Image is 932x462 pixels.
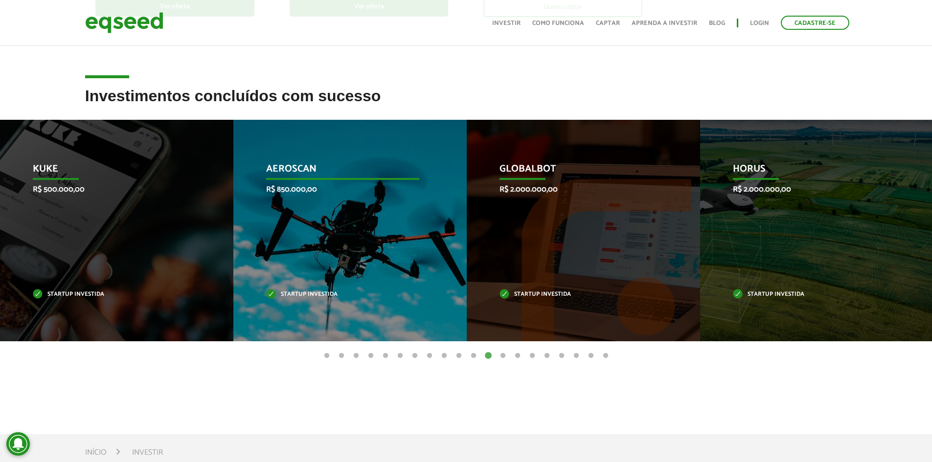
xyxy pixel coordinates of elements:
[750,20,769,26] a: Login
[266,292,419,297] p: Startup investida
[132,446,163,459] li: Investir
[498,351,508,361] button: 13 of 20
[33,185,186,194] p: R$ 500.000,00
[85,88,847,119] h2: Investimentos concluídos com sucesso
[381,351,390,361] button: 5 of 20
[266,185,419,194] p: R$ 850.000,00
[527,351,537,361] button: 15 of 20
[33,292,186,297] p: Startup investida
[351,351,361,361] button: 3 of 20
[483,351,493,361] button: 12 of 20
[542,351,552,361] button: 16 of 20
[632,20,697,26] a: Aprenda a investir
[586,351,596,361] button: 19 of 20
[266,163,419,180] p: Aeroscan
[322,351,332,361] button: 1 of 20
[366,351,376,361] button: 4 of 20
[513,351,523,361] button: 14 of 20
[395,351,405,361] button: 6 of 20
[85,449,107,457] a: Início
[596,20,620,26] a: Captar
[337,351,346,361] button: 2 of 20
[781,16,849,30] a: Cadastre-se
[410,351,420,361] button: 7 of 20
[733,292,886,297] p: Startup investida
[500,292,653,297] p: Startup investida
[557,351,567,361] button: 17 of 20
[532,20,584,26] a: Como funciona
[439,351,449,361] button: 9 of 20
[454,351,464,361] button: 10 of 20
[425,351,434,361] button: 8 of 20
[500,163,653,180] p: Globalbot
[469,351,478,361] button: 11 of 20
[733,163,886,180] p: HORUS
[709,20,725,26] a: Blog
[85,10,163,36] img: EqSeed
[500,185,653,194] p: R$ 2.000.000,00
[492,20,521,26] a: Investir
[33,163,186,180] p: Kuke
[571,351,581,361] button: 18 of 20
[733,185,886,194] p: R$ 2.000.000,00
[601,351,611,361] button: 20 of 20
